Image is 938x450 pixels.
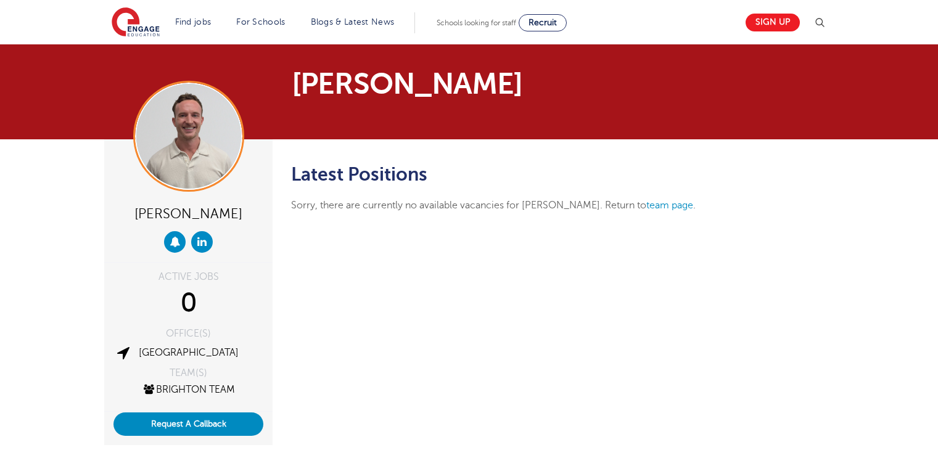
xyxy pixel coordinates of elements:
a: Brighton Team [142,384,235,395]
div: [PERSON_NAME] [113,201,263,225]
h1: [PERSON_NAME] [292,69,585,99]
div: TEAM(S) [113,368,263,378]
div: OFFICE(S) [113,329,263,338]
a: Blogs & Latest News [311,17,395,27]
a: Find jobs [175,17,212,27]
a: For Schools [236,17,285,27]
a: Sign up [746,14,800,31]
a: [GEOGRAPHIC_DATA] [139,347,239,358]
button: Request A Callback [113,412,263,436]
span: Recruit [529,18,557,27]
div: ACTIVE JOBS [113,272,263,282]
a: Recruit [519,14,567,31]
img: Engage Education [112,7,160,38]
a: team page [646,200,693,211]
h2: Latest Positions [291,164,771,185]
span: Schools looking for staff [437,18,516,27]
p: Sorry, there are currently no available vacancies for [PERSON_NAME]. Return to . [291,197,771,213]
div: 0 [113,288,263,319]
